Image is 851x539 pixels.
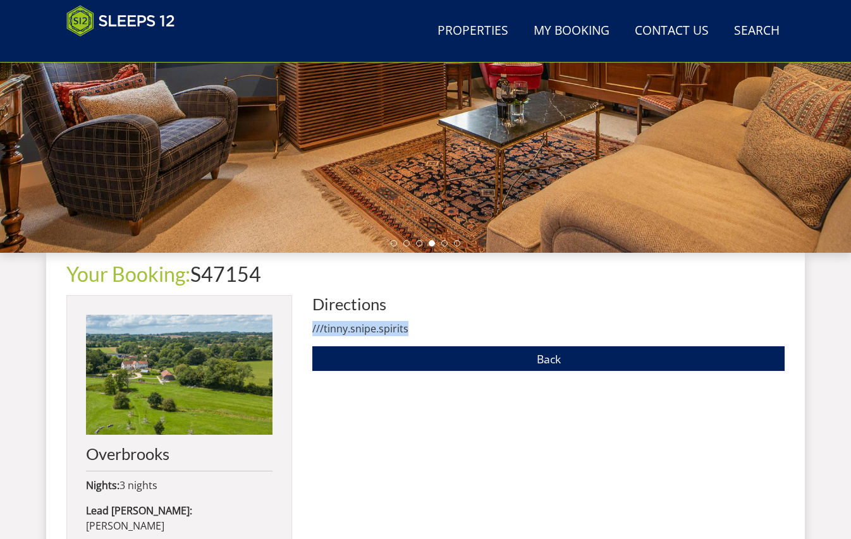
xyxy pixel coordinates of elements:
a: My Booking [529,17,615,45]
img: An image of 'Overbrooks' [86,315,272,435]
a: Properties [432,17,513,45]
strong: Lead [PERSON_NAME]: [86,504,192,518]
h1: S47154 [66,263,785,285]
a: Your Booking: [66,262,190,286]
span: [PERSON_NAME] [86,519,164,533]
a: Overbrooks [86,315,272,463]
p: 3 nights [86,478,272,493]
h2: Overbrooks [86,445,272,463]
a: Search [729,17,785,45]
img: Sleeps 12 [66,5,175,37]
h2: Directions [312,295,785,313]
p: ///tinny.snipe.spirits [312,321,785,336]
a: Contact Us [630,17,714,45]
a: Back [312,346,785,371]
strong: Nights: [86,478,119,492]
iframe: Customer reviews powered by Trustpilot [60,44,193,55]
